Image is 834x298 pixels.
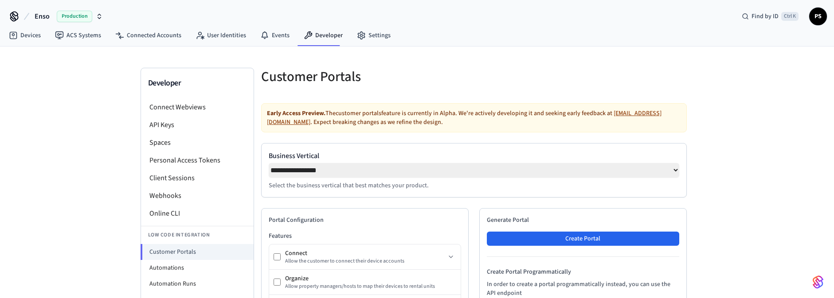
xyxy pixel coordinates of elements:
a: Events [253,27,297,43]
a: Settings [350,27,398,43]
button: Create Portal [487,232,679,246]
span: PS [810,8,826,24]
p: In order to create a portal programmatically instead, you can use the API endpoint [487,280,679,298]
strong: Early Access Preview. [267,109,325,118]
h5: Customer Portals [261,68,469,86]
li: Client Sessions [141,169,254,187]
a: Devices [2,27,48,43]
h3: Developer [148,77,247,89]
li: Automations [141,260,254,276]
li: Online CLI [141,205,254,222]
div: Organize [285,274,456,283]
a: Connected Accounts [108,27,188,43]
li: Spaces [141,134,254,151]
a: ACS Systems [48,27,108,43]
span: Production [57,11,92,22]
div: Connect [285,249,446,258]
div: Allow the customer to connect their device accounts [285,258,446,265]
a: User Identities [188,27,253,43]
span: Ctrl K [781,12,799,21]
li: Customer Portals [141,244,254,260]
li: Low Code Integration [141,226,254,244]
li: API Keys [141,116,254,134]
img: SeamLogoGradient.69752ec5.svg [813,275,823,289]
div: Find by IDCtrl K [735,8,806,24]
h2: Generate Portal [487,216,679,224]
div: Allow property managers/hosts to map their devices to rental units [285,283,456,290]
button: PS [809,8,827,25]
li: Automation Runs [141,276,254,292]
p: Select the business vertical that best matches your product. [269,181,679,190]
a: [EMAIL_ADDRESS][DOMAIN_NAME] [267,109,662,127]
h3: Features [269,232,461,240]
span: Find by ID [752,12,779,21]
li: Personal Access Tokens [141,151,254,169]
li: Webhooks [141,187,254,205]
label: Business Vertical [269,151,679,161]
div: The customer portals feature is currently in Alpha. We're actively developing it and seeking earl... [261,103,687,132]
span: Enso [35,11,50,22]
h2: Portal Configuration [269,216,461,224]
h4: Create Portal Programmatically [487,267,679,276]
li: Connect Webviews [141,98,254,116]
a: Developer [297,27,350,43]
